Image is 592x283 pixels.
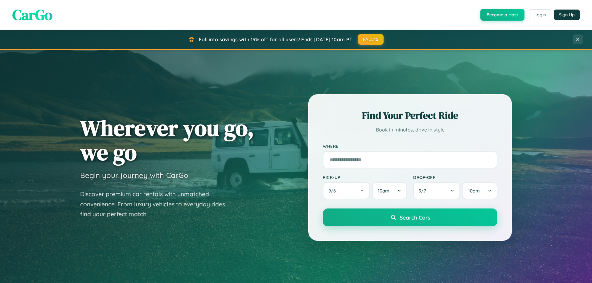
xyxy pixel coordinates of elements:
[413,175,497,180] label: Drop-off
[372,182,407,199] button: 10am
[323,144,497,149] label: Where
[323,208,497,226] button: Search Cars
[323,182,370,199] button: 9/6
[413,182,460,199] button: 9/7
[12,5,52,25] span: CarGo
[328,188,339,194] span: 9 / 6
[462,182,497,199] button: 10am
[400,214,430,221] span: Search Cars
[358,34,384,45] button: FALL15
[80,116,254,164] h1: Wherever you go, we go
[480,9,524,21] button: Become a Host
[199,36,353,42] span: Fall into savings with 15% off for all users! Ends [DATE] 10am PT.
[554,10,580,20] button: Sign Up
[468,188,480,194] span: 10am
[529,9,551,20] button: Login
[80,189,234,219] p: Discover premium car rentals with unmatched convenience. From luxury vehicles to everyday rides, ...
[419,188,429,194] span: 9 / 7
[323,109,497,122] h2: Find Your Perfect Ride
[323,125,497,134] p: Book in minutes, drive in style
[80,171,188,180] h3: Begin your journey with CarGo
[323,175,407,180] label: Pick-up
[378,188,389,194] span: 10am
